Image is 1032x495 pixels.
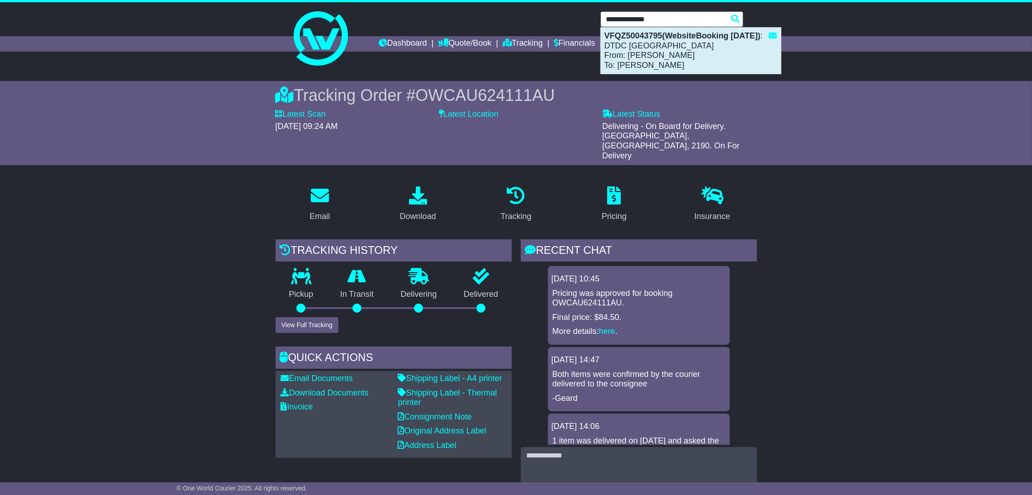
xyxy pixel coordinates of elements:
div: : DTDC [GEOGRAPHIC_DATA] From: [PERSON_NAME] To: [PERSON_NAME] [601,28,781,74]
div: [DATE] 14:06 [552,422,726,432]
a: Dashboard [379,36,427,52]
p: Both items were confirmed by the courier delivered to the consignee [552,370,725,389]
p: Delivering [387,290,451,300]
a: Email [304,183,336,226]
span: [DATE] 09:24 AM [276,122,338,131]
div: [DATE] 10:45 [552,274,726,284]
span: Delivering - On Board for Delivery. [GEOGRAPHIC_DATA], [GEOGRAPHIC_DATA], 2190. On For Delivery [602,122,739,160]
span: OWCAU624111AU [415,86,555,105]
a: Insurance [689,183,736,226]
div: Download [400,210,436,223]
button: View Full Tracking [276,317,338,333]
a: Quote/Book [438,36,491,52]
strong: VFQZ50043795(WebsiteBooking [DATE]) [604,31,761,40]
label: Latest Location [439,109,499,119]
label: Latest Status [602,109,660,119]
div: RECENT CHAT [521,239,757,264]
a: Invoice [281,402,313,411]
div: Quick Actions [276,347,512,371]
a: Shipping Label - Thermal printer [398,388,497,407]
p: -Geard [552,394,725,404]
p: Pricing was approved for booking OWCAU624111AU. [552,289,725,308]
div: Pricing [602,210,627,223]
label: Latest Scan [276,109,326,119]
a: Financials [554,36,595,52]
div: Tracking [500,210,531,223]
span: © One World Courier 2025. All rights reserved. [176,485,307,492]
a: Tracking [495,183,537,226]
div: Insurance [694,210,730,223]
p: Pickup [276,290,327,300]
a: Consignment Note [398,412,472,421]
a: Shipping Label - A4 printer [398,374,502,383]
div: Email [309,210,330,223]
div: [DATE] 14:47 [552,355,726,365]
div: Tracking history [276,239,512,264]
p: Delivered [450,290,512,300]
a: here [599,327,615,336]
a: Tracking [503,36,542,52]
a: Download [394,183,442,226]
a: Address Label [398,441,457,450]
div: Tracking Order # [276,86,757,105]
p: 1 item was delivered on [DATE] and asked the courier to advise the ETA for the last item [552,436,725,456]
a: Original Address Label [398,426,486,435]
a: Pricing [596,183,633,226]
a: Email Documents [281,374,353,383]
p: Final price: $84.50. [552,313,725,323]
a: Download Documents [281,388,369,397]
p: In Transit [327,290,387,300]
p: More details: . [552,327,725,337]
